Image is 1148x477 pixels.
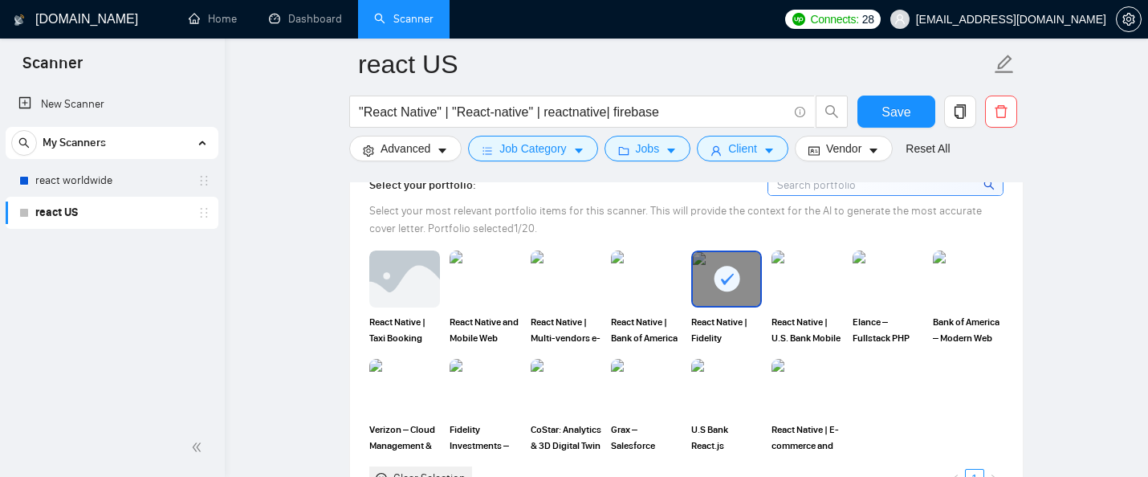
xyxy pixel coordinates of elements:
[450,314,520,346] span: React Native and Mobile Web Apps | TD Ameritrade
[450,251,520,307] img: portfolio thumbnail image
[816,96,848,128] button: search
[691,422,762,454] span: U.S Bank React.js Component Libraries
[816,104,847,119] span: search
[868,145,879,157] span: caret-down
[369,251,440,307] img: portfolio thumbnail image
[771,422,842,454] span: React Native | E-commerce and Last-Mile App
[369,359,440,415] img: portfolio thumbnail image
[792,13,805,26] img: upwork-logo.png
[191,439,207,455] span: double-left
[986,104,1016,119] span: delete
[1117,13,1141,26] span: setting
[853,251,923,307] img: portfolio thumbnail image
[826,140,861,157] span: Vendor
[862,10,874,28] span: 28
[14,7,25,33] img: logo
[11,130,37,156] button: search
[189,12,237,26] a: homeHome
[363,145,374,157] span: setting
[691,359,762,415] img: portfolio thumbnail image
[197,206,210,219] span: holder
[945,104,975,119] span: copy
[10,51,96,85] span: Scanner
[1116,13,1142,26] a: setting
[531,359,601,415] img: portfolio thumbnail image
[482,145,493,157] span: bars
[611,359,682,415] img: portfolio thumbnail image
[381,140,430,157] span: Advanced
[450,359,520,415] img: portfolio thumbnail image
[6,88,218,120] li: New Scanner
[6,127,218,229] li: My Scanners
[795,136,893,161] button: idcardVendorcaret-down
[728,140,757,157] span: Client
[499,140,566,157] span: Job Category
[1116,6,1142,32] button: setting
[359,102,788,122] input: Search Freelance Jobs...
[771,251,842,307] img: portfolio thumbnail image
[35,197,188,229] a: react US
[358,44,991,84] input: Scanner name...
[18,88,206,120] a: New Scanner
[269,12,342,26] a: dashboardDashboard
[611,314,682,346] span: React Native | Bank of America
[666,145,677,157] span: caret-down
[374,12,434,26] a: searchScanner
[197,174,210,187] span: holder
[933,314,1003,346] span: Bank of America – Modern Web Portal & Mobile Check Deposit
[618,145,629,157] span: folder
[611,251,682,307] img: portfolio thumbnail image
[985,96,1017,128] button: delete
[710,145,722,157] span: user
[35,165,188,197] a: react worldwide
[894,14,906,25] span: user
[808,145,820,157] span: idcard
[810,10,858,28] span: Connects:
[437,145,448,157] span: caret-down
[691,314,762,346] span: React Native | Fidelity Investment
[369,204,982,235] span: Select your most relevant portfolio items for this scanner. This will provide the context for the...
[43,127,106,159] span: My Scanners
[531,422,601,454] span: CoStar: Analytics & 3D Digital Twin Technology for Real Estate
[906,140,950,157] a: Reset All
[636,140,660,157] span: Jobs
[369,422,440,454] span: Verizon – Cloud Management & Network Mapping Platform
[12,137,36,149] span: search
[768,175,1003,195] input: Search portfolio
[853,314,923,346] span: Elance – Fullstack PHP Developer & Web Applications
[763,145,775,157] span: caret-down
[369,178,476,192] span: Select your portfolio:
[369,314,440,346] span: React Native | Taxi Booking App, Ride-Hailing and Delivery
[531,314,601,346] span: React Native | Multi-vendors e-commerce and delivery
[771,359,842,415] img: portfolio thumbnail image
[881,102,910,122] span: Save
[771,314,842,346] span: React Native | U.S. Bank Mobile Banking
[573,145,584,157] span: caret-down
[349,136,462,161] button: settingAdvancedcaret-down
[697,136,788,161] button: userClientcaret-down
[531,251,601,307] img: portfolio thumbnail image
[468,136,597,161] button: barsJob Categorycaret-down
[605,136,691,161] button: folderJobscaret-down
[994,54,1015,75] span: edit
[944,96,976,128] button: copy
[857,96,935,128] button: Save
[611,422,682,454] span: Grax – Salesforce Backup, Restore & Analytics
[450,422,520,454] span: Fidelity Investments – Real-Time Fraud Detection Platform
[795,107,805,117] span: info-circle
[983,176,997,194] span: search
[933,251,1003,307] img: portfolio thumbnail image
